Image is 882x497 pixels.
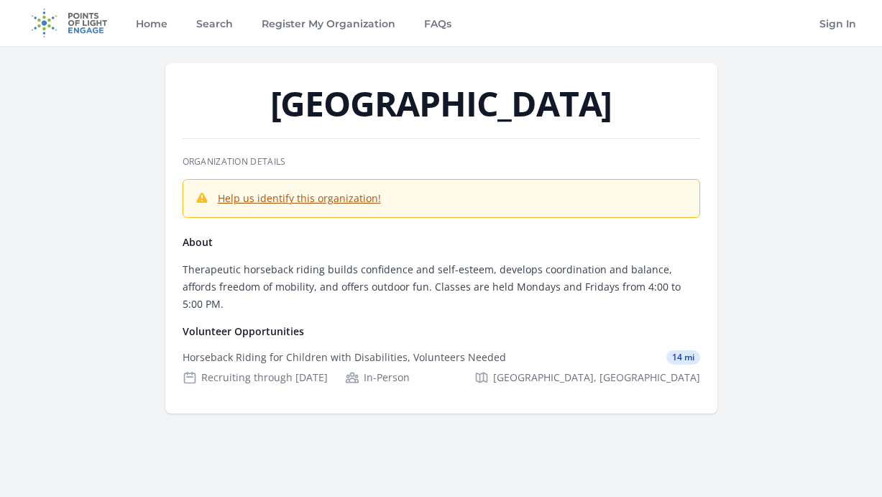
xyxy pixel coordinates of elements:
div: Recruiting through [DATE] [183,370,328,385]
p: Therapeutic horseback riding builds confidence and self-esteem, develops coordination and balance... [183,261,700,313]
span: 14 mi [666,350,700,365]
a: Help us identify this organization! [218,191,381,205]
h3: Organization Details [183,156,700,168]
div: In-Person [345,370,410,385]
h4: Volunteer Opportunities [183,324,700,339]
span: [GEOGRAPHIC_DATA], [GEOGRAPHIC_DATA] [493,370,700,385]
a: Horseback Riding for Children with Disabilities, Volunteers Needed 14 mi Recruiting through [DATE... [177,339,706,396]
h4: About [183,235,700,250]
h1: [GEOGRAPHIC_DATA] [183,86,700,121]
div: Horseback Riding for Children with Disabilities, Volunteers Needed [183,350,506,365]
